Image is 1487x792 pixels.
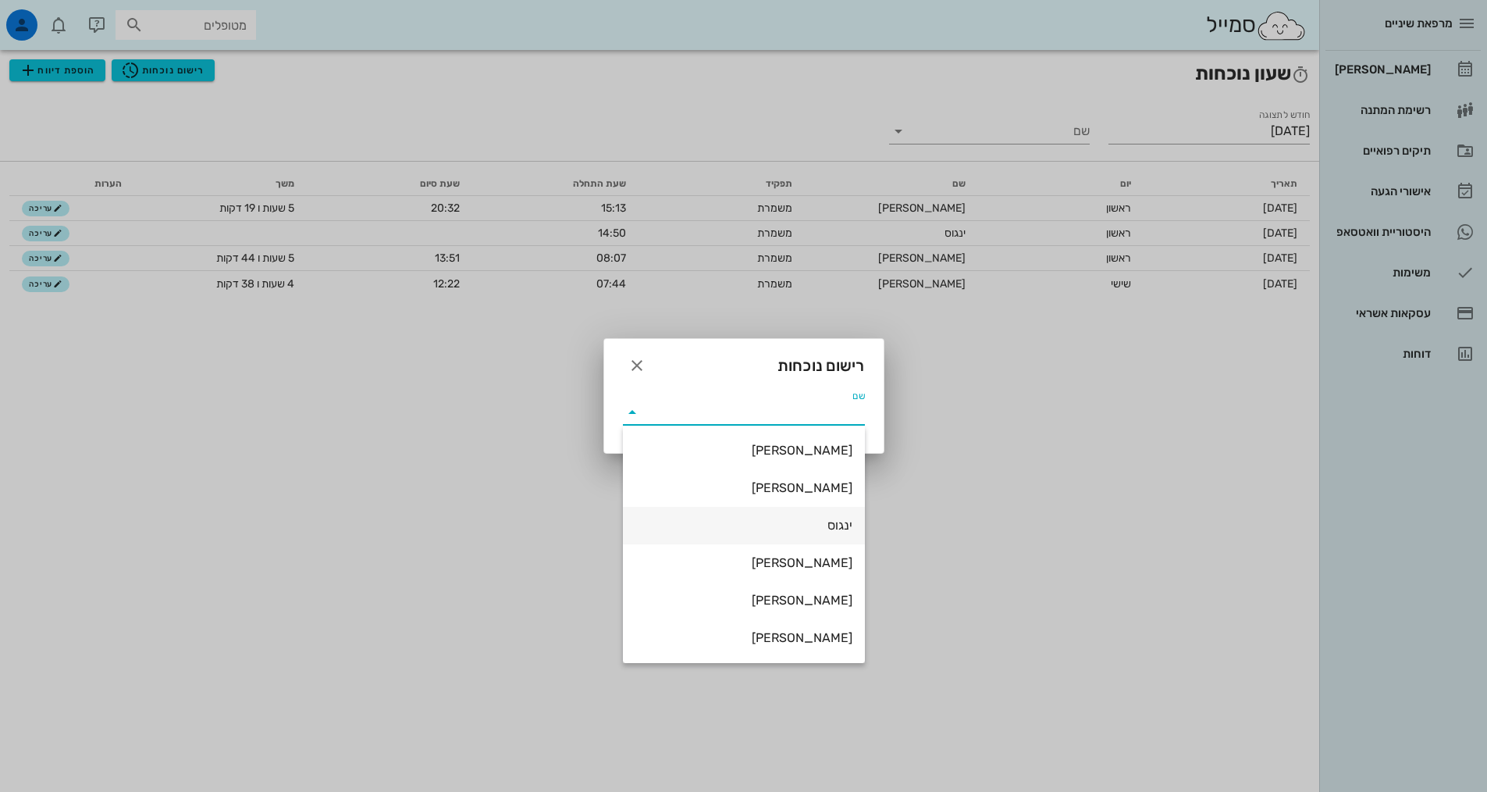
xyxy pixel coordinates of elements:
[604,339,884,387] div: רישום נוכחות
[635,518,852,533] div: ינגוס
[635,593,852,608] div: [PERSON_NAME]
[635,555,852,570] div: [PERSON_NAME]
[635,443,852,458] div: [PERSON_NAME]
[852,391,865,402] label: שם
[635,480,852,495] div: [PERSON_NAME]
[635,630,852,645] div: [PERSON_NAME]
